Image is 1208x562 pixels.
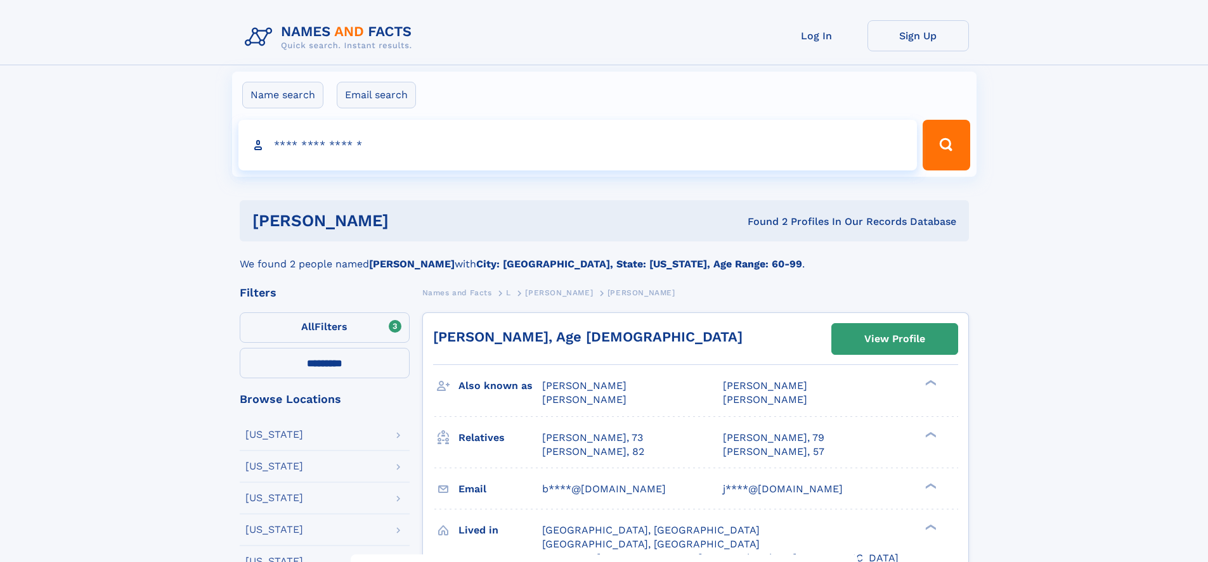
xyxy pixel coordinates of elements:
[832,324,958,354] a: View Profile
[867,20,969,51] a: Sign Up
[240,393,410,405] div: Browse Locations
[542,393,627,406] span: [PERSON_NAME]
[369,258,455,270] b: [PERSON_NAME]
[458,375,542,397] h3: Also known as
[240,287,410,298] div: Filters
[476,258,802,270] b: City: [GEOGRAPHIC_DATA], State: [US_STATE], Age Range: 60-99
[240,241,969,272] div: We found 2 people named with .
[245,493,303,503] div: [US_STATE]
[433,329,743,345] a: [PERSON_NAME], Age [DEMOGRAPHIC_DATA]
[568,215,956,229] div: Found 2 Profiles In Our Records Database
[723,380,807,392] span: [PERSON_NAME]
[458,520,542,541] h3: Lived in
[240,20,422,54] img: Logo Names and Facts
[245,430,303,440] div: [US_STATE]
[252,213,568,229] h1: [PERSON_NAME]
[922,523,937,531] div: ❯
[607,288,675,297] span: [PERSON_NAME]
[542,445,644,459] a: [PERSON_NAME], 82
[525,288,593,297] span: [PERSON_NAME]
[458,427,542,449] h3: Relatives
[240,312,410,343] label: Filters
[506,288,511,297] span: L
[506,284,511,300] a: L
[301,321,315,333] span: All
[422,284,492,300] a: Names and Facts
[238,120,918,170] input: search input
[542,380,627,392] span: [PERSON_NAME]
[542,524,760,536] span: [GEOGRAPHIC_DATA], [GEOGRAPHIC_DATA]
[723,393,807,406] span: [PERSON_NAME]
[766,20,867,51] a: Log In
[923,120,970,170] button: Search Button
[337,82,416,108] label: Email search
[922,430,937,438] div: ❯
[525,284,593,300] a: [PERSON_NAME]
[242,82,323,108] label: Name search
[458,478,542,500] h3: Email
[245,461,303,471] div: [US_STATE]
[723,431,824,445] a: [PERSON_NAME], 79
[542,431,643,445] a: [PERSON_NAME], 73
[864,324,925,354] div: View Profile
[723,445,824,459] a: [PERSON_NAME], 57
[245,525,303,535] div: [US_STATE]
[922,379,937,387] div: ❯
[542,538,760,550] span: [GEOGRAPHIC_DATA], [GEOGRAPHIC_DATA]
[922,482,937,490] div: ❯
